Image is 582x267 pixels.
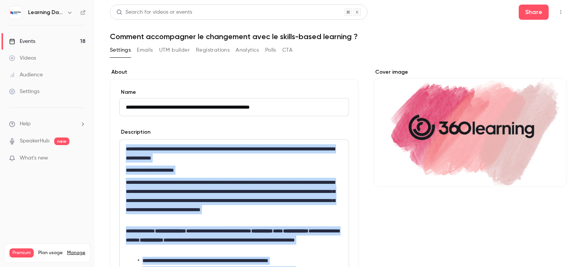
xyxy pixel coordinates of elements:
[110,32,567,41] h1: Comment accompagner le changement avec le skills-based learning ?
[28,9,64,16] h6: Learning Days
[21,12,37,18] div: v 4.0.25
[20,120,31,128] span: Help
[9,120,86,128] li: help-dropdown-opener
[20,20,86,26] div: Domaine: [DOMAIN_NAME]
[110,68,358,76] label: About
[9,6,22,19] img: Learning Days
[236,44,259,56] button: Analytics
[12,12,18,18] img: logo_orange.svg
[20,137,50,145] a: SpeakerHub
[86,44,92,50] img: tab_keywords_by_traffic_grey.svg
[374,68,567,187] section: Cover image
[519,5,549,20] button: Share
[9,88,39,95] div: Settings
[110,44,131,56] button: Settings
[196,44,230,56] button: Registrations
[54,137,69,145] span: new
[282,44,293,56] button: CTA
[31,44,37,50] img: tab_domain_overview_orange.svg
[77,155,86,162] iframe: Noticeable Trigger
[9,71,43,79] div: Audience
[119,128,150,136] label: Description
[39,45,58,50] div: Domaine
[119,88,349,96] label: Name
[9,54,36,62] div: Videos
[94,45,116,50] div: Mots-clés
[374,68,567,76] label: Cover image
[137,44,153,56] button: Emails
[159,44,190,56] button: UTM builder
[9,248,34,258] span: Premium
[67,250,85,256] a: Manage
[20,154,48,162] span: What's new
[38,250,63,256] span: Plan usage
[116,8,192,16] div: Search for videos or events
[12,20,18,26] img: website_grey.svg
[9,38,35,45] div: Events
[265,44,276,56] button: Polls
